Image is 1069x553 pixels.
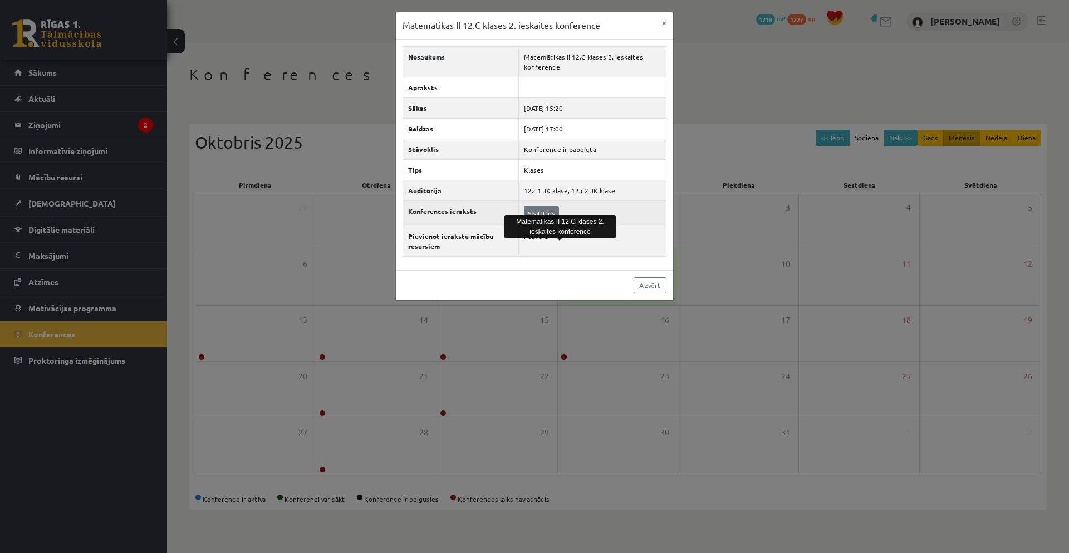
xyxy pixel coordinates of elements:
th: Beidzas [403,118,519,139]
a: Skatīties [524,206,559,221]
th: Konferences ieraksts [403,200,519,226]
th: Pievienot ierakstu mācību resursiem [403,226,519,256]
td: Konference ir pabeigta [518,139,666,159]
a: Aizvērt [634,277,666,293]
td: [DATE] 15:20 [518,97,666,118]
th: Nosaukums [403,46,519,77]
td: [DATE] 17:00 [518,118,666,139]
th: Tips [403,159,519,180]
button: × [655,12,673,33]
th: Stāvoklis [403,139,519,159]
th: Sākas [403,97,519,118]
div: Matemātikas II 12.C klases 2. ieskaites konference [504,215,616,238]
th: Apraksts [403,77,519,97]
th: Auditorija [403,180,519,200]
td: Matemātikas II 12.C klases 2. ieskaites konference [518,46,666,77]
td: Klases [518,159,666,180]
td: Publisks [518,226,666,256]
td: 12.c1 JK klase, 12.c2 JK klase [518,180,666,200]
h3: Matemātikas II 12.C klases 2. ieskaites konference [403,19,600,32]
